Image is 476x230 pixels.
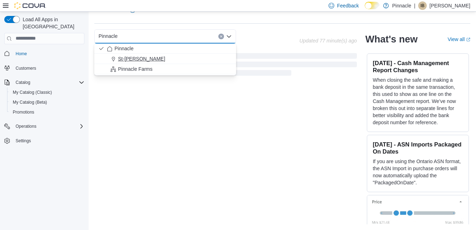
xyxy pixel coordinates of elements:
p: Updated 77 minute(s) ago [299,38,357,44]
p: When closing the safe and making a bank deposit in the same transaction, this used to show as one... [373,76,463,126]
img: Cova [14,2,46,9]
span: Pinnacle [99,32,118,40]
span: IB [420,1,424,10]
h2: What's new [365,34,418,45]
button: Home [1,48,87,59]
p: | [414,1,415,10]
span: Customers [13,64,84,73]
button: Customers [1,63,87,73]
input: Dark Mode [365,2,380,9]
button: Catalog [1,77,87,87]
span: Pinnacle Farms [118,65,152,73]
span: Catalog [16,80,30,85]
span: My Catalog (Classic) [10,88,84,97]
button: Pinnacle Farms [94,64,236,74]
p: Pinnacle [392,1,411,10]
p: [PERSON_NAME] [430,1,470,10]
span: Operations [16,123,37,129]
div: Isabelle Bujold [418,1,427,10]
a: Home [13,50,30,58]
a: View allExternal link [448,36,470,42]
span: Feedback [337,2,359,9]
span: My Catalog (Beta) [10,98,84,107]
span: Settings [13,136,84,145]
a: Customers [13,64,39,73]
button: Pinnacle [94,44,236,54]
span: Home [13,49,84,58]
button: Settings [1,136,87,146]
span: Settings [16,138,31,144]
span: Promotions [13,109,34,115]
span: Promotions [10,108,84,116]
span: Pinnacle [114,45,134,52]
span: Catalog [13,78,84,87]
h3: [DATE] - ASN Imports Packaged On Dates [373,141,463,155]
a: Promotions [10,108,37,116]
button: Close list of options [226,34,232,39]
button: Operations [1,121,87,131]
svg: External link [466,38,470,42]
span: Customers [16,65,36,71]
button: My Catalog (Beta) [7,97,87,107]
nav: Complex example [4,46,84,165]
button: My Catalog (Classic) [7,87,87,97]
a: My Catalog (Beta) [10,98,50,107]
p: If you are using the Ontario ASN format, the ASN Import in purchase orders will now automatically... [373,158,463,186]
button: Clear input [218,34,224,39]
a: Settings [13,137,34,145]
div: Choose from the following options [94,44,236,74]
h3: [DATE] - Cash Management Report Changes [373,59,463,74]
span: Operations [13,122,84,131]
button: Catalog [13,78,33,87]
button: Promotions [7,107,87,117]
button: Operations [13,122,39,131]
span: Load All Apps in [GEOGRAPHIC_DATA] [20,16,84,30]
span: Home [16,51,27,57]
button: St-[PERSON_NAME] [94,54,236,64]
span: St-[PERSON_NAME] [118,55,165,62]
a: My Catalog (Classic) [10,88,55,97]
span: My Catalog (Beta) [13,99,47,105]
span: My Catalog (Classic) [13,90,52,95]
